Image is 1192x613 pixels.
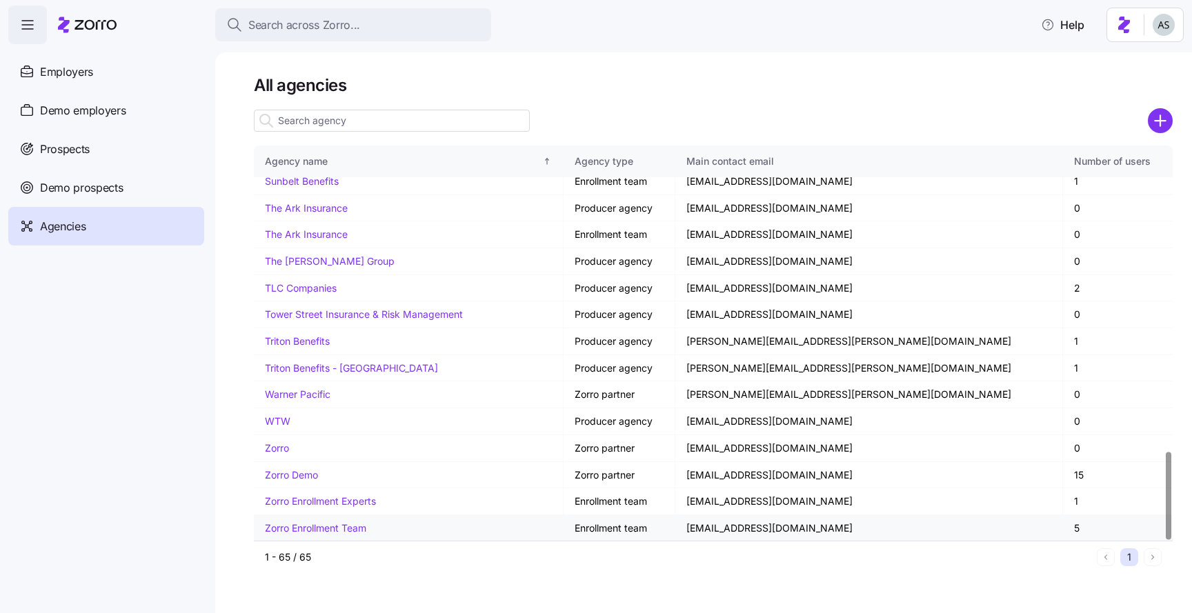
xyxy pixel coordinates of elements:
a: The Ark Insurance [265,202,348,214]
td: 0 [1063,248,1173,275]
a: Employers [8,52,204,91]
td: Producer agency [564,195,676,222]
span: Employers [40,63,93,81]
td: 15 [1063,462,1173,489]
td: 5 [1063,515,1173,541]
td: 1 [1063,168,1173,195]
td: 0 [1063,195,1173,222]
img: c4d3a52e2a848ea5f7eb308790fba1e4 [1153,14,1175,36]
td: 0 [1063,221,1173,248]
td: 0 [1063,408,1173,435]
td: [PERSON_NAME][EMAIL_ADDRESS][PERSON_NAME][DOMAIN_NAME] [675,328,1062,355]
a: Sunbelt Benefits [265,175,339,187]
td: [PERSON_NAME][EMAIL_ADDRESS][PERSON_NAME][DOMAIN_NAME] [675,381,1062,408]
a: Triton Benefits [265,335,330,347]
a: Zorro Enrollment Team [265,522,366,534]
td: [EMAIL_ADDRESS][DOMAIN_NAME] [675,488,1062,515]
a: Zorro Enrollment Experts [265,495,376,507]
td: Producer agency [564,328,676,355]
td: [EMAIL_ADDRESS][DOMAIN_NAME] [675,221,1062,248]
td: [EMAIL_ADDRESS][DOMAIN_NAME] [675,301,1062,328]
td: 2 [1063,275,1173,302]
th: Agency nameSorted ascending [254,145,564,177]
div: Main contact email [686,154,1051,169]
td: Producer agency [564,355,676,382]
button: Search across Zorro... [215,8,491,41]
a: TLC Companies [265,282,337,294]
a: Triton Benefits - [GEOGRAPHIC_DATA] [265,362,438,374]
td: Producer agency [564,408,676,435]
td: Enrollment team [564,168,676,195]
td: Enrollment team [564,221,676,248]
td: [EMAIL_ADDRESS][DOMAIN_NAME] [675,248,1062,275]
input: Search agency [254,110,530,132]
button: Help [1030,11,1095,39]
span: Prospects [40,141,90,158]
a: The [PERSON_NAME] Group [265,255,395,267]
td: 1 [1063,328,1173,355]
td: Producer agency [564,301,676,328]
span: Help [1041,17,1084,33]
a: Zorro Demo [265,469,318,481]
td: 0 [1063,301,1173,328]
td: Producer agency [564,275,676,302]
a: The Ark Insurance [265,228,348,240]
div: Agency type [575,154,664,169]
h1: All agencies [254,74,1173,96]
td: Producer agency [564,248,676,275]
button: 1 [1120,548,1138,566]
a: Demo prospects [8,168,204,207]
div: Agency name [265,154,539,169]
td: Zorro partner [564,462,676,489]
td: [EMAIL_ADDRESS][DOMAIN_NAME] [675,462,1062,489]
div: 1 - 65 / 65 [265,550,1091,564]
div: Sorted ascending [542,157,552,166]
td: 0 [1063,435,1173,462]
button: Previous page [1097,548,1115,566]
a: Zorro [265,442,289,454]
td: [EMAIL_ADDRESS][DOMAIN_NAME] [675,408,1062,435]
td: [EMAIL_ADDRESS][DOMAIN_NAME] [675,435,1062,462]
a: Prospects [8,130,204,168]
a: Agencies [8,207,204,245]
a: Warner Pacific [265,388,330,400]
a: Demo employers [8,91,204,130]
td: [EMAIL_ADDRESS][DOMAIN_NAME] [675,515,1062,541]
td: 1 [1063,355,1173,382]
td: Enrollment team [564,488,676,515]
span: Search across Zorro... [248,17,360,34]
button: Next page [1144,548,1162,566]
span: Demo employers [40,102,126,119]
td: [EMAIL_ADDRESS][DOMAIN_NAME] [675,168,1062,195]
td: Zorro partner [564,435,676,462]
td: 0 [1063,381,1173,408]
td: [EMAIL_ADDRESS][DOMAIN_NAME] [675,275,1062,302]
span: Demo prospects [40,179,123,197]
td: 1 [1063,488,1173,515]
a: Tower Street Insurance & Risk Management [265,308,463,320]
div: Number of users [1074,154,1162,169]
td: [PERSON_NAME][EMAIL_ADDRESS][PERSON_NAME][DOMAIN_NAME] [675,355,1062,382]
td: Enrollment team [564,515,676,541]
span: Agencies [40,218,86,235]
a: WTW [265,415,290,427]
td: [EMAIL_ADDRESS][DOMAIN_NAME] [675,195,1062,222]
svg: add icon [1148,108,1173,133]
td: Zorro partner [564,381,676,408]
